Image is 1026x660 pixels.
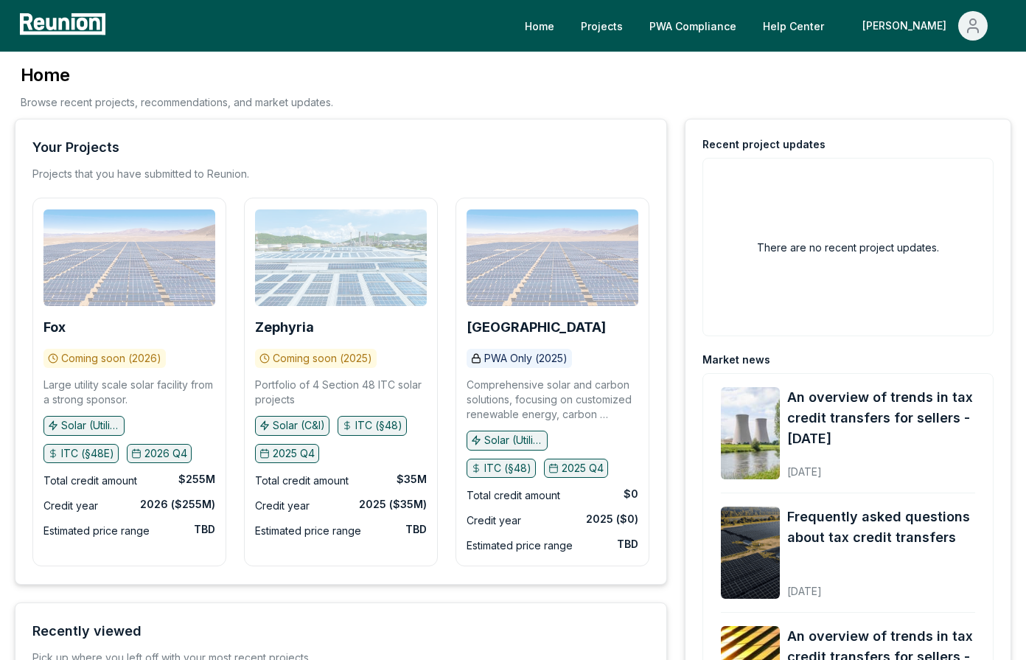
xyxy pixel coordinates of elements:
p: ITC (§48E) [61,446,114,461]
p: 2025 Q4 [562,461,604,476]
div: TBD [405,522,427,537]
div: [PERSON_NAME] [862,11,952,41]
p: Comprehensive solar and carbon solutions, focusing on customized renewable energy, carbon managem... [467,378,638,422]
button: 2026 Q4 [127,444,192,463]
div: 2025 ($35M) [359,497,427,512]
div: Estimated price range [467,537,573,555]
div: TBD [617,537,638,552]
button: Solar (Utility) [467,431,548,450]
a: Projects [569,11,635,41]
div: Your Projects [32,137,119,158]
p: PWA Only (2025) [484,351,568,366]
div: Market news [702,352,770,367]
div: 2025 ($0) [586,512,638,527]
a: An overview of trends in tax credit transfers for sellers - [DATE] [787,387,975,449]
p: Solar (C&I) [273,418,325,433]
div: [DATE] [787,454,975,479]
div: Credit year [467,512,521,529]
h2: There are no recent project updates. [757,240,939,255]
a: Frequently asked questions about tax credit transfers [787,507,975,548]
div: TBD [194,522,215,537]
button: Solar (Utility) [43,416,125,435]
a: Home [513,11,566,41]
div: Total credit amount [43,472,137,490]
button: 2025 Q4 [255,444,319,463]
p: Solar (Utility) [61,418,120,433]
button: [PERSON_NAME] [851,11,999,41]
div: Recently viewed [32,621,142,642]
div: Total credit amount [255,472,349,490]
button: Solar (C&I) [255,416,329,435]
div: $255M [178,472,215,487]
p: Coming soon (2025) [273,351,372,366]
div: Total credit amount [467,487,560,504]
div: Estimated price range [255,522,361,540]
p: Large utility scale solar facility from a strong sponsor. [43,378,215,407]
p: ITC (§48) [355,418,402,433]
div: $35M [397,472,427,487]
img: An overview of trends in tax credit transfers for sellers - October 2025 [721,387,780,479]
p: 2025 Q4 [273,446,315,461]
p: Projects that you have submitted to Reunion. [32,167,249,181]
a: Help Center [751,11,836,41]
div: Recent project updates [702,137,826,152]
h3: Home [21,63,333,87]
img: Frequently asked questions about tax credit transfers [721,507,780,599]
div: Estimated price range [43,522,150,540]
div: [DATE] [787,573,975,599]
p: Browse recent projects, recommendations, and market updates. [21,94,333,110]
a: PWA Compliance [638,11,748,41]
div: $0 [624,487,638,501]
div: 2026 ($255M) [140,497,215,512]
nav: Main [513,11,1011,41]
p: Coming soon (2026) [61,351,161,366]
p: 2026 Q4 [144,446,187,461]
p: Solar (Utility) [484,433,543,448]
div: Credit year [255,497,310,515]
div: Credit year [43,497,98,515]
button: 2025 Q4 [544,459,608,478]
p: Portfolio of 4 Section 48 ITC solar projects [255,378,427,407]
p: ITC (§48) [484,461,531,476]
